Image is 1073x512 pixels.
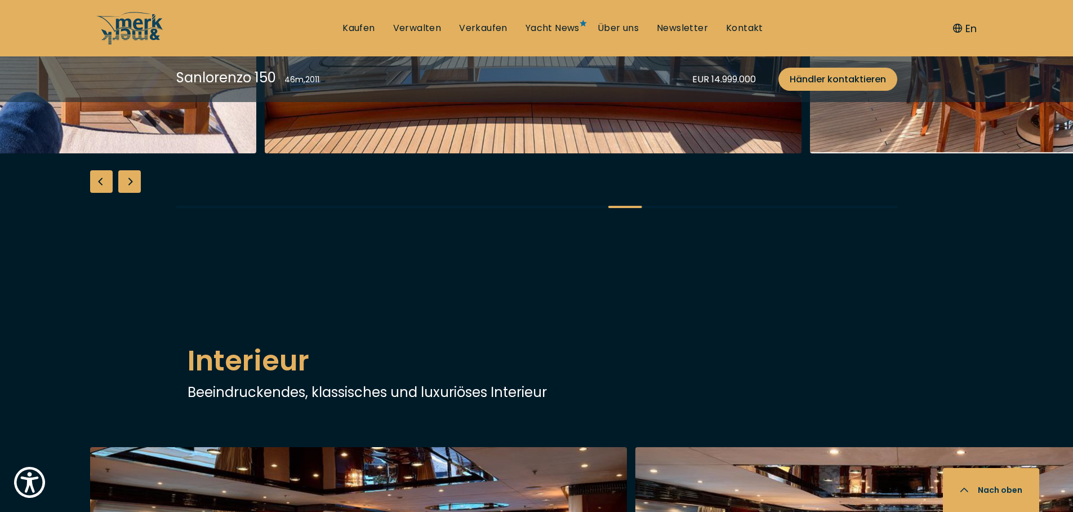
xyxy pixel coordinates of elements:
span: Händler kontaktieren [790,72,886,86]
a: Händler kontaktieren [778,68,897,91]
div: EUR 14.999.000 [692,72,756,86]
a: Yacht News [526,22,580,34]
h2: Interieur [188,339,886,382]
div: Sanlorenzo 150 [176,68,276,87]
p: Beeindruckendes, klassisches und luxuriöses Interieur [188,382,886,402]
div: Next slide [118,170,141,193]
a: Kontakt [726,22,763,34]
a: Verkaufen [459,22,507,34]
div: Previous slide [90,170,113,193]
button: Show Accessibility Preferences [11,464,48,501]
a: Verwalten [393,22,442,34]
a: Newsletter [657,22,708,34]
a: Über uns [598,22,639,34]
button: En [953,21,977,36]
button: Nach oben [943,468,1039,512]
div: 46 m , 2011 [284,74,319,86]
a: Kaufen [342,22,375,34]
